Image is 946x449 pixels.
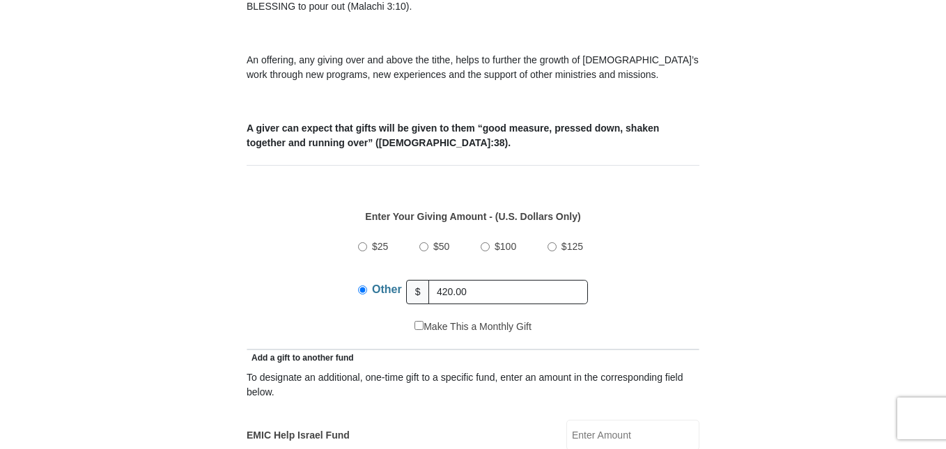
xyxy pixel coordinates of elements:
span: $ [406,280,430,304]
span: Add a gift to another fund [247,353,354,363]
input: Other Amount [428,280,588,304]
strong: Enter Your Giving Amount - (U.S. Dollars Only) [365,211,580,222]
span: $125 [561,241,583,252]
b: A giver can expect that gifts will be given to them “good measure, pressed down, shaken together ... [247,123,659,148]
span: $100 [495,241,516,252]
input: Make This a Monthly Gift [414,321,424,330]
label: Make This a Monthly Gift [414,320,532,334]
div: To designate an additional, one-time gift to a specific fund, enter an amount in the correspondin... [247,370,699,400]
span: Other [372,283,402,295]
span: $50 [433,241,449,252]
p: An offering, any giving over and above the tithe, helps to further the growth of [DEMOGRAPHIC_DAT... [247,53,699,82]
label: EMIC Help Israel Fund [247,428,350,443]
span: $25 [372,241,388,252]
